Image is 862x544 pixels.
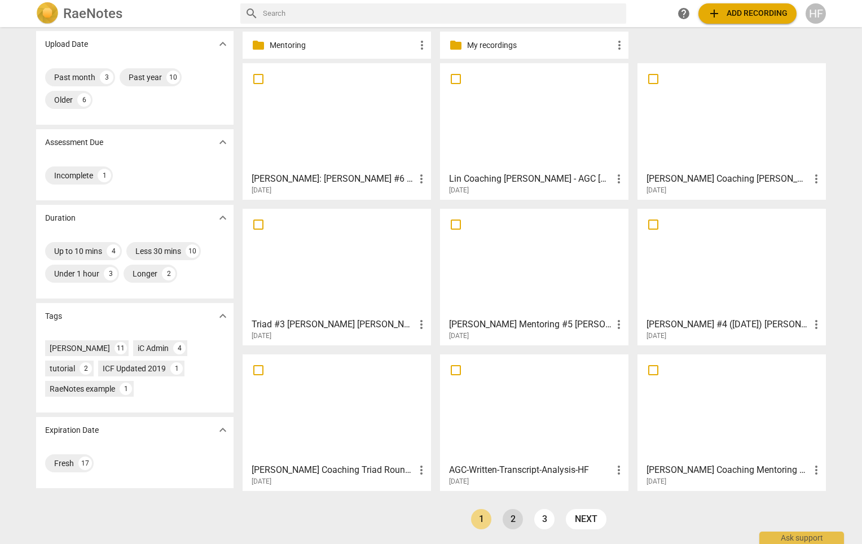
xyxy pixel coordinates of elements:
div: 1 [170,362,183,375]
div: 4 [107,244,120,258]
span: Add recording [707,7,788,20]
span: more_vert [415,172,428,186]
h2: RaeNotes [63,6,122,21]
span: folder [252,38,265,52]
div: Under 1 hour [54,268,99,279]
p: Tags [45,310,62,322]
a: [PERSON_NAME] Coaching [PERSON_NAME] - AGC [DATE] Session 22[DATE] [641,67,822,195]
h3: Laurie Coaching Lin - AGC APR 2025 Session 22 [646,172,810,186]
span: more_vert [810,463,823,477]
div: RaeNotes example [50,383,115,394]
h3: AGC-Written-Transcript-Analysis-HF [449,463,612,477]
span: help [677,7,691,20]
a: Page 1 is your current page [471,509,491,529]
h3: Heidi Fishbein Coaching Triad Round 2 [252,463,415,477]
span: [DATE] [252,331,271,341]
span: [DATE] [449,331,469,341]
span: expand_more [216,423,230,437]
span: [DATE] [646,186,666,195]
a: next [566,509,606,529]
span: [DATE] [449,477,469,486]
a: AGC-Written-Transcript-Analysis-HF[DATE] [444,358,624,486]
div: 2 [162,267,175,280]
a: [PERSON_NAME]: [PERSON_NAME] #6 [DATE].2025[DATE] [247,67,427,195]
a: Lin Coaching [PERSON_NAME] - AGC [DATE] Session 22[DATE] [444,67,624,195]
span: more_vert [612,318,626,331]
div: 6 [77,93,91,107]
span: more_vert [612,172,626,186]
a: [PERSON_NAME] Coaching Mentoring #3[DATE] [641,358,822,486]
input: Search [263,5,622,23]
span: add [707,7,721,20]
button: Upload [698,3,797,24]
div: Longer [133,268,157,279]
span: [DATE] [646,477,666,486]
h3: Triad #3 Heidi Fishbein Carolyn Owens [252,318,415,331]
div: 3 [104,267,117,280]
div: Past year [129,72,162,83]
div: Ask support [759,532,844,544]
span: more_vert [612,463,626,477]
div: 4 [173,342,186,354]
div: 10 [166,71,180,84]
span: search [245,7,258,20]
img: Logo [36,2,59,25]
div: 11 [115,342,127,354]
span: [DATE] [449,186,469,195]
div: Older [54,94,73,106]
div: Fresh [54,458,74,469]
span: more_vert [415,318,428,331]
p: Assessment Due [45,137,103,148]
a: Page 2 [503,509,523,529]
span: [DATE] [252,186,271,195]
div: 3 [100,71,113,84]
span: more_vert [810,318,823,331]
span: more_vert [415,38,429,52]
div: iC Admin [138,343,169,354]
button: Show more [214,36,231,52]
p: Mentoring [270,40,415,51]
span: more_vert [613,38,626,52]
h3: Heidi Coaching Mentoring #3 [646,463,810,477]
a: Triad #3 [PERSON_NAME] [PERSON_NAME][DATE] [247,213,427,340]
div: ICF Updated 2019 [103,363,166,374]
h3: Lin Coaching Laurie - AGC APR 2025 Session 22 [449,172,612,186]
span: more_vert [415,463,428,477]
h3: Heidi Mentoring #4 (8.4.25) Jennifer Starr [646,318,810,331]
div: Past month [54,72,95,83]
span: folder [449,38,463,52]
p: Upload Date [45,38,88,50]
div: 1 [120,383,132,395]
div: tutorial [50,363,75,374]
div: Less 30 mins [135,245,181,257]
a: Page 3 [534,509,555,529]
button: Show more [214,209,231,226]
p: Expiration Date [45,424,99,436]
div: Up to 10 mins [54,245,102,257]
button: Show more [214,308,231,324]
p: My recordings [467,40,613,51]
a: [PERSON_NAME] #4 ([DATE]) [PERSON_NAME][DATE] [641,213,822,340]
div: Incomplete [54,170,93,181]
div: 1 [98,169,111,182]
span: [DATE] [646,331,666,341]
div: 2 [80,362,92,375]
h3: Heidi Fishbein Mentoring #5 Carolyn Owens [449,318,612,331]
a: Help [674,3,694,24]
div: 17 [78,457,92,470]
button: HF [806,3,826,24]
a: [PERSON_NAME] Coaching Triad Round 2[DATE] [247,358,427,486]
button: Show more [214,134,231,151]
span: [DATE] [252,477,271,486]
span: expand_more [216,309,230,323]
span: expand_more [216,37,230,51]
div: 10 [186,244,199,258]
p: Duration [45,212,76,224]
span: expand_more [216,211,230,225]
a: LogoRaeNotes [36,2,231,25]
div: [PERSON_NAME] [50,343,110,354]
span: expand_more [216,135,230,149]
button: Show more [214,422,231,438]
span: more_vert [810,172,823,186]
